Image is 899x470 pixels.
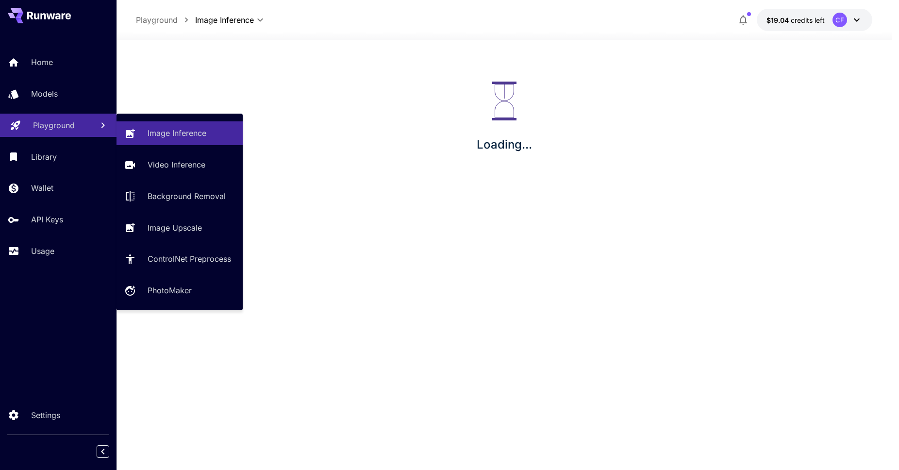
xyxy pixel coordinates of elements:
div: Collapse sidebar [104,443,117,460]
p: Library [31,151,57,163]
a: Background Removal [117,185,243,208]
p: Playground [33,119,75,131]
p: Usage [31,245,54,257]
nav: breadcrumb [136,14,195,26]
div: CF [832,13,847,27]
span: credits left [791,16,825,24]
p: Background Removal [148,190,226,202]
a: ControlNet Preprocess [117,247,243,271]
p: Image Upscale [148,222,202,234]
a: PhotoMaker [117,279,243,302]
span: $19.04 [766,16,791,24]
p: Image Inference [148,127,206,139]
button: Collapse sidebar [97,445,109,458]
a: Image Upscale [117,216,243,239]
p: PhotoMaker [148,285,192,296]
p: ControlNet Preprocess [148,253,231,265]
span: Image Inference [195,14,254,26]
a: Image Inference [117,121,243,145]
p: Models [31,88,58,100]
a: Video Inference [117,153,243,177]
p: Playground [136,14,178,26]
div: $19.04338 [766,15,825,25]
button: $19.04338 [757,9,872,31]
p: Loading... [477,136,532,153]
p: API Keys [31,214,63,225]
p: Settings [31,409,60,421]
p: Home [31,56,53,68]
p: Video Inference [148,159,205,170]
p: Wallet [31,182,53,194]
